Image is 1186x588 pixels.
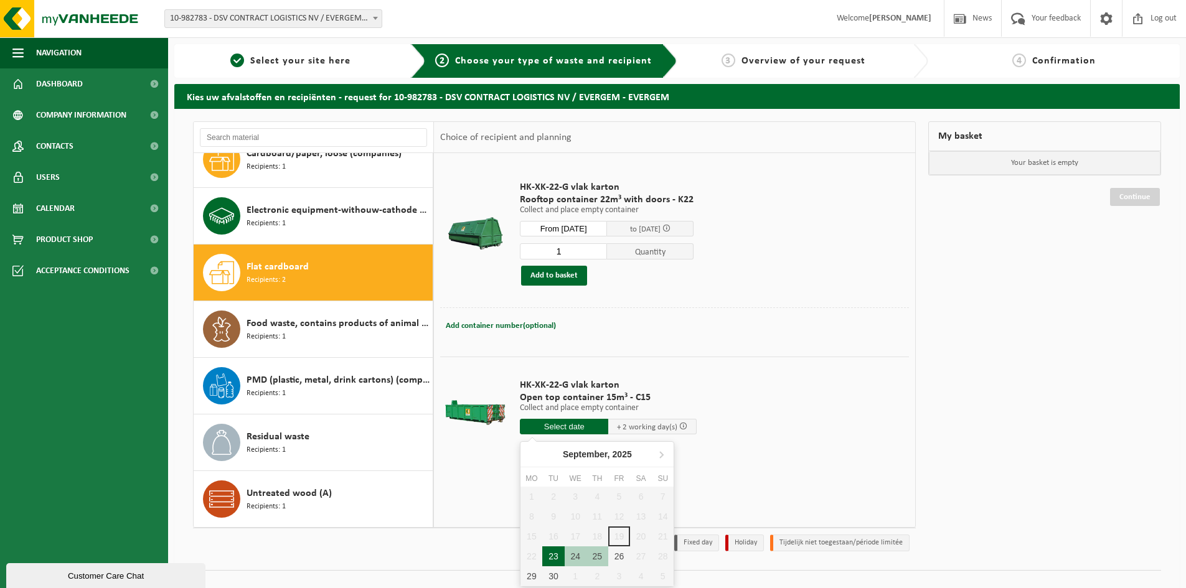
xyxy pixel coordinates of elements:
div: 23 [542,546,564,566]
span: HK-XK-22-G vlak karton [520,379,697,391]
span: Dashboard [36,68,83,100]
div: Choice of recipient and planning [434,122,578,153]
span: Select your site here [250,56,351,66]
input: Select date [520,221,607,236]
button: Add container number(optional) [445,317,557,335]
div: 3 [608,566,630,586]
span: Recipients: 1 [247,218,286,230]
span: Recipients: 1 [247,331,286,343]
span: 10-982783 - DSV CONTRACT LOGISTICS NV / EVERGEM - EVERGEM [164,9,382,28]
span: Contacts [36,131,73,162]
div: Mo [520,472,542,485]
span: HK-XK-22-G vlak karton [520,181,694,194]
div: 25 [586,546,608,566]
span: Quantity [607,243,694,259]
p: Collect and place empty container [520,404,697,413]
div: 26 [608,546,630,566]
span: Choose your type of waste and recipient [455,56,652,66]
iframe: chat widget [6,561,208,588]
a: Continue [1110,188,1160,206]
button: Residual waste Recipients: 1 [194,414,433,471]
div: September, [558,444,637,464]
span: to [DATE] [630,225,661,233]
span: Overview of your request [741,56,865,66]
span: 2 [435,54,449,67]
h2: Kies uw afvalstoffen en recipiënten - request for 10-982783 - DSV CONTRACT LOGISTICS NV / EVERGEM... [174,84,1180,108]
span: Flat cardboard [247,259,309,274]
div: Th [586,472,608,485]
span: Recipients: 1 [247,161,286,173]
span: Calendar [36,193,75,224]
div: Su [652,472,674,485]
div: 29 [520,566,542,586]
button: Electronic equipment-withouw-cathode ray tube (OVE) Recipients: 1 [194,188,433,245]
div: 24 [565,546,586,566]
button: Untreated wood (A) Recipients: 1 [194,471,433,527]
span: Acceptance conditions [36,255,129,286]
span: 4 [1012,54,1026,67]
div: 30 [542,566,564,586]
span: Users [36,162,60,193]
button: Flat cardboard Recipients: 2 [194,245,433,301]
li: Holiday [725,534,764,551]
div: My basket [928,121,1161,151]
span: Recipients: 1 [247,444,286,456]
span: 3 [722,54,735,67]
span: 10-982783 - DSV CONTRACT LOGISTICS NV / EVERGEM - EVERGEM [165,10,382,27]
span: Cardboard/paper, loose (companies) [247,146,402,161]
strong: [PERSON_NAME] [869,14,931,23]
div: Sa [630,472,652,485]
li: Tijdelijk niet toegestaan/période limitée [770,534,910,551]
div: 1 [565,566,586,586]
i: 2025 [613,450,632,459]
p: Your basket is empty [929,151,1160,175]
span: Product Shop [36,224,93,255]
a: 1Select your site here [181,54,401,68]
div: Fr [608,472,630,485]
span: Add container number(optional) [446,322,556,330]
button: Add to basket [521,266,587,286]
button: Cardboard/paper, loose (companies) Recipients: 1 [194,131,433,188]
li: Fixed day [674,534,719,551]
span: Confirmation [1032,56,1096,66]
p: Collect and place empty container [520,206,694,215]
div: Tu [542,472,564,485]
span: Open top container 15m³ - C15 [520,391,697,404]
span: Untreated wood (A) [247,486,332,501]
div: We [565,472,586,485]
span: Food waste, contains products of animal origin, unwrapped, category 3 [247,316,430,331]
span: Navigation [36,37,82,68]
span: Electronic equipment-withouw-cathode ray tube (OVE) [247,203,430,218]
button: Food waste, contains products of animal origin, unwrapped, category 3 Recipients: 1 [194,301,433,358]
span: 1 [230,54,244,67]
button: PMD (plastic, metal, drink cartons) (companies) Recipients: 1 [194,358,433,414]
input: Select date [520,419,608,434]
input: Search material [200,128,427,147]
span: Recipients: 2 [247,274,286,286]
span: Residual waste [247,429,309,444]
span: PMD (plastic, metal, drink cartons) (companies) [247,373,430,388]
span: Recipients: 1 [247,501,286,513]
span: + 2 working day(s) [617,423,677,431]
span: Rooftop container 22m³ with doors - K22 [520,194,694,206]
span: Company information [36,100,126,131]
span: Recipients: 1 [247,388,286,399]
div: 2 [586,566,608,586]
